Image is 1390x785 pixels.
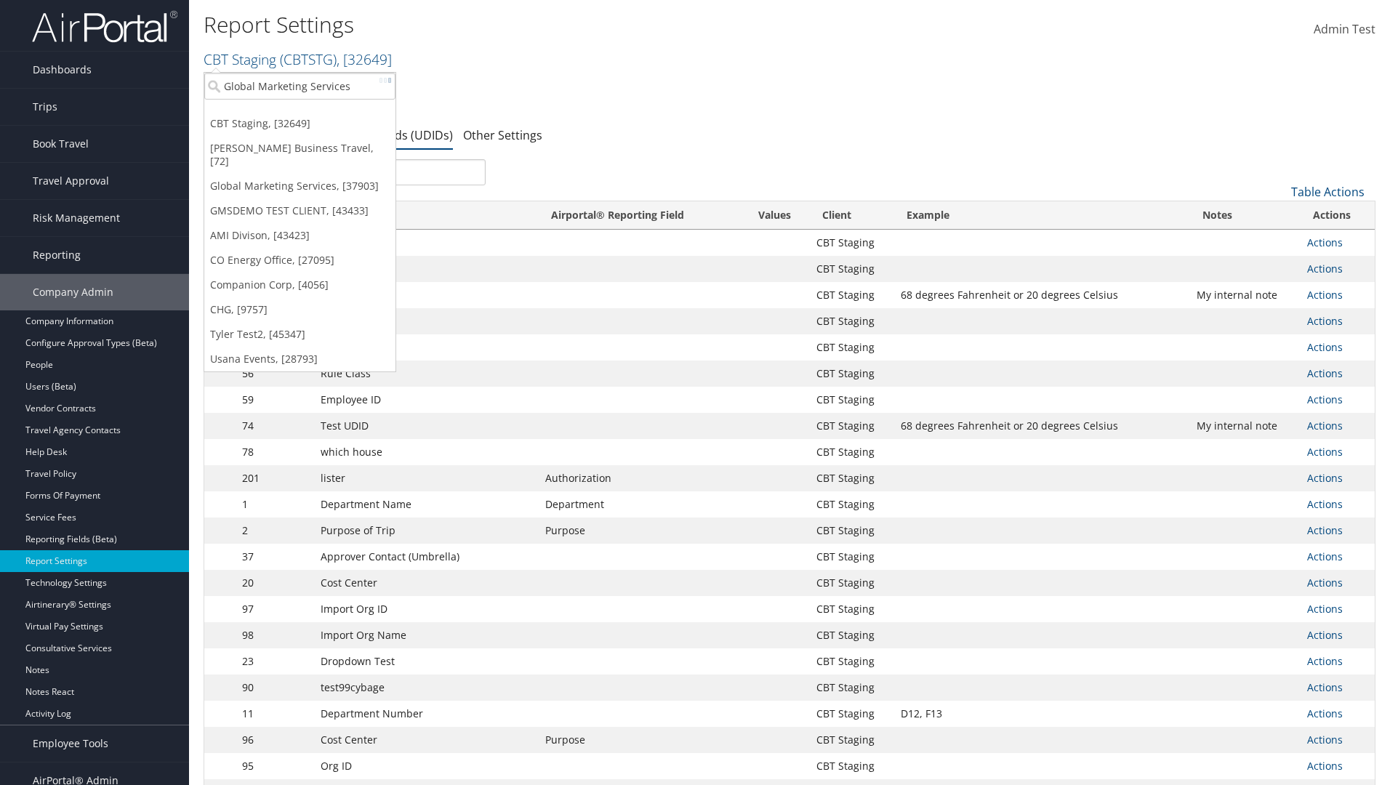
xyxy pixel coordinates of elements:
[204,248,395,273] a: CO Energy Office, [27095]
[204,73,395,100] input: Search Accounts
[379,76,391,84] img: ajax-loader.gif
[1307,235,1343,249] a: Actions
[313,439,538,465] td: which house
[1307,654,1343,668] a: Actions
[33,200,120,236] span: Risk Management
[235,361,313,387] td: 56
[809,648,893,675] td: CBT Staging
[1307,733,1343,746] a: Actions
[809,675,893,701] td: CBT Staging
[1307,392,1343,406] a: Actions
[1314,7,1375,52] a: Admin Test
[33,89,57,125] span: Trips
[1307,471,1343,485] a: Actions
[538,465,740,491] td: Authorization
[204,49,392,69] a: CBT Staging
[235,675,313,701] td: 90
[235,518,313,544] td: 2
[235,570,313,596] td: 20
[809,256,893,282] td: CBT Staging
[313,544,538,570] td: Approver Contact (Umbrella)
[1189,413,1301,439] td: My internal note
[1307,680,1343,694] a: Actions
[32,9,177,44] img: airportal-logo.png
[204,198,395,223] a: GMSDEMO TEST CLIENT, [43433]
[809,387,893,413] td: CBT Staging
[809,570,893,596] td: CBT Staging
[893,701,1189,727] td: D12, F13
[809,727,893,753] td: CBT Staging
[313,465,538,491] td: lister
[313,413,538,439] td: Test UDID
[204,111,395,136] a: CBT Staging, [32649]
[235,648,313,675] td: 23
[1307,262,1343,275] a: Actions
[1307,288,1343,302] a: Actions
[809,334,893,361] td: CBT Staging
[313,201,538,230] th: Name
[235,701,313,727] td: 11
[1307,706,1343,720] a: Actions
[313,491,538,518] td: Department Name
[1307,628,1343,642] a: Actions
[809,361,893,387] td: CBT Staging
[1307,759,1343,773] a: Actions
[1307,419,1343,432] a: Actions
[313,230,538,256] td: QAM
[1307,523,1343,537] a: Actions
[235,439,313,465] td: 78
[337,49,392,69] span: , [ 32649 ]
[313,648,538,675] td: Dropdown Test
[204,174,395,198] a: Global Marketing Services, [37903]
[33,274,113,310] span: Company Admin
[313,387,538,413] td: Employee ID
[313,282,538,308] td: free
[893,413,1189,439] td: 68 degrees Fahrenheit or 20 degrees Celsius
[809,413,893,439] td: CBT Staging
[313,308,538,334] td: Job Title
[809,201,893,230] th: Client
[538,518,740,544] td: Purpose
[235,413,313,439] td: 74
[280,49,337,69] span: ( CBTSTG )
[1314,21,1375,37] span: Admin Test
[33,237,81,273] span: Reporting
[809,230,893,256] td: CBT Staging
[1307,576,1343,589] a: Actions
[313,727,538,753] td: Cost Center
[809,518,893,544] td: CBT Staging
[313,518,538,544] td: Purpose of Trip
[893,201,1189,230] th: Example
[538,201,740,230] th: Airportal&reg; Reporting Field
[33,52,92,88] span: Dashboards
[809,308,893,334] td: CBT Staging
[33,163,109,199] span: Travel Approval
[809,465,893,491] td: CBT Staging
[204,347,395,371] a: Usana Events, [28793]
[235,727,313,753] td: 96
[313,334,538,361] td: VIP
[313,361,538,387] td: Rule Class
[809,622,893,648] td: CBT Staging
[204,273,395,297] a: Companion Corp, [4056]
[809,544,893,570] td: CBT Staging
[1189,201,1301,230] th: Notes
[235,753,313,779] td: 95
[538,491,740,518] td: Department
[809,701,893,727] td: CBT Staging
[809,491,893,518] td: CBT Staging
[313,675,538,701] td: test99cybage
[313,596,538,622] td: Import Org ID
[1307,314,1343,328] a: Actions
[1307,366,1343,380] a: Actions
[33,725,108,762] span: Employee Tools
[204,9,985,40] h1: Report Settings
[204,322,395,347] a: Tyler Test2, [45347]
[809,753,893,779] td: CBT Staging
[538,727,740,753] td: Purpose
[313,256,538,282] td: Lister
[204,136,395,174] a: [PERSON_NAME] Business Travel, [72]
[1307,549,1343,563] a: Actions
[463,127,542,143] a: Other Settings
[235,465,313,491] td: 201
